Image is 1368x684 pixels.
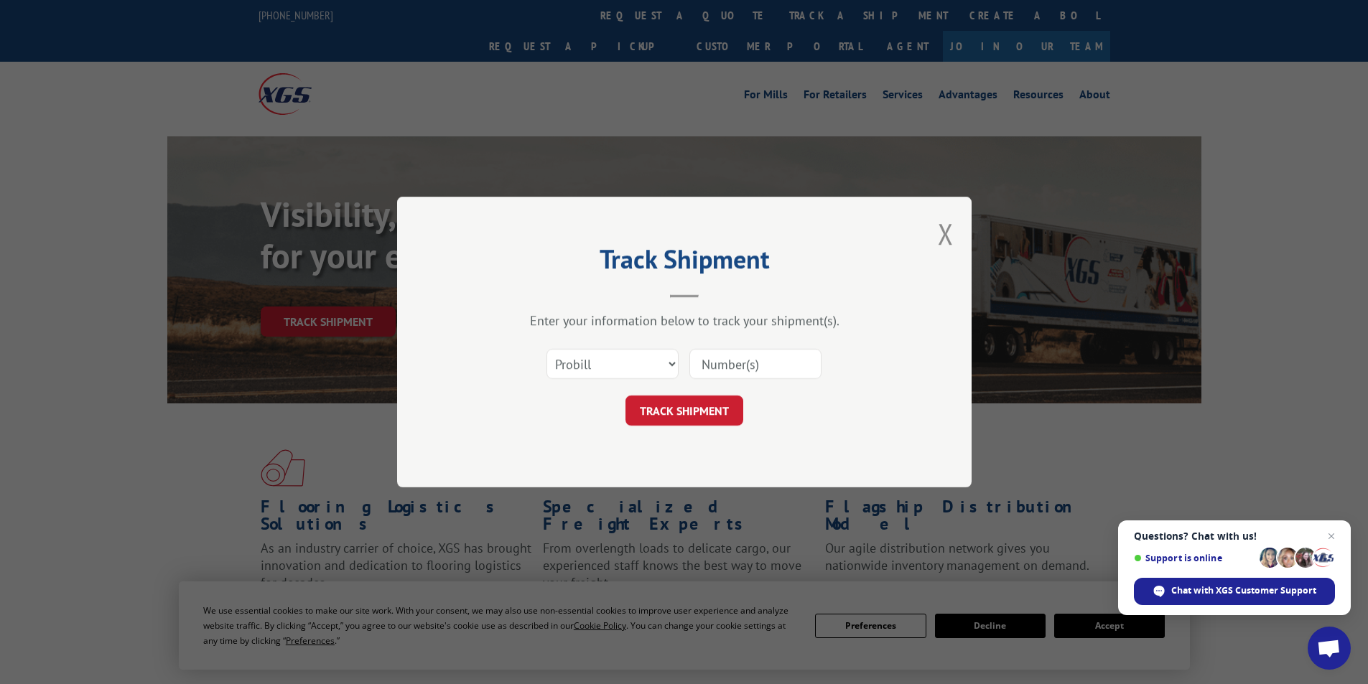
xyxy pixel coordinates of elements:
[689,349,822,379] input: Number(s)
[1323,528,1340,545] span: Close chat
[1171,584,1316,597] span: Chat with XGS Customer Support
[1134,553,1255,563] span: Support is online
[469,249,900,276] h2: Track Shipment
[469,312,900,329] div: Enter your information below to track your shipment(s).
[1134,578,1335,605] div: Chat with XGS Customer Support
[938,215,954,253] button: Close modal
[625,395,743,426] button: TRACK SHIPMENT
[1308,627,1351,670] div: Open chat
[1134,530,1335,542] span: Questions? Chat with us!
